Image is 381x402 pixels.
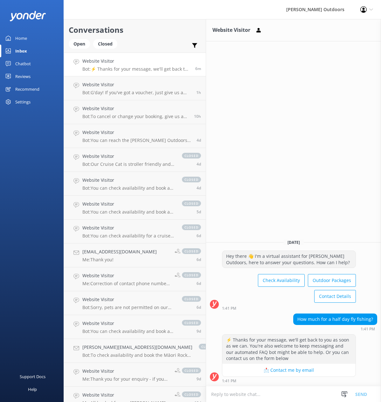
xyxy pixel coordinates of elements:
[82,161,176,167] p: Bot: Our Cruise Cat is stroller friendly and can accommodate wheelchair access, but it does depen...
[64,220,206,243] a: Website VisitorBot:You can check availability for a cruise to the Māori Rock Carvings by visiting...
[222,307,236,310] strong: 1:41 PM
[82,328,176,334] p: Bot: You can check availability and book a cruise to the Māori Rock Carvings directly through our...
[82,185,176,191] p: Bot: You can check availability and book a cruise to the Māori Rock Carvings directly through our...
[182,201,201,206] span: closed
[82,66,190,72] p: Bot: ⚡ Thanks for your message, we'll get back to you as soon as we can. You're also welcome to k...
[197,209,201,215] span: Sep 22 2025 08:32pm (UTC +12:00) Pacific/Auckland
[182,177,201,182] span: closed
[82,320,176,327] h4: Website Visitor
[82,248,157,255] h4: [EMAIL_ADDRESS][DOMAIN_NAME]
[197,257,201,262] span: Sep 21 2025 03:30pm (UTC +12:00) Pacific/Auckland
[64,172,206,196] a: Website VisitorBot:You can check availability and book a cruise to the Māori Rock Carvings direct...
[82,153,176,160] h4: Website Visitor
[222,251,356,268] div: Hey there 👋 I'm a virtual assistant for [PERSON_NAME] Outdoors, here to answer your questions. Ho...
[64,291,206,315] a: Website VisitorBot:Sorry, pets are not permitted on our cruises.closed6d
[194,114,201,119] span: Sep 28 2025 03:20am (UTC +12:00) Pacific/Auckland
[197,185,201,191] span: Sep 23 2025 04:14pm (UTC +12:00) Pacific/Auckland
[196,90,201,95] span: Sep 28 2025 12:01pm (UTC +12:00) Pacific/Auckland
[15,83,39,95] div: Recommend
[197,233,201,238] span: Sep 22 2025 09:11am (UTC +12:00) Pacific/Auckland
[82,296,176,303] h4: Website Visitor
[82,114,189,119] p: Bot: To cancel or change your booking, give us a call at [PHONE_NUMBER] and follow up with an ema...
[182,368,201,373] span: closed
[182,320,201,326] span: closed
[222,379,236,383] strong: 1:41 PM
[82,90,191,95] p: Bot: G'day! If you've got a voucher, just give us a call at [PHONE_NUMBER] to redeem and confirm ...
[197,138,201,143] span: Sep 24 2025 10:34am (UTC +12:00) Pacific/Auckland
[82,272,170,279] h4: Website Visitor
[222,335,356,364] div: ⚡ Thanks for your message, we'll get back to you as soon as we can. You're also welcome to keep m...
[64,124,206,148] a: Website VisitorBot:You can reach the [PERSON_NAME] Outdoors team at [PHONE_NUMBER], [PHONE_NUMBER...
[294,314,377,325] div: How much for a half day fly fishing?
[64,363,206,387] a: Website VisitorMe:Thank you for your enquiry - if you email me [EMAIL_ADDRESS][DOMAIN_NAME] or ca...
[258,274,305,287] button: Check Availability
[64,53,206,76] a: Website VisitorBot:⚡ Thanks for your message, we'll get back to you as soon as we can. You're als...
[82,138,192,143] p: Bot: You can reach the [PERSON_NAME] Outdoors team at [PHONE_NUMBER], [PHONE_NUMBER] (within [GEO...
[361,327,375,331] strong: 1:41 PM
[197,161,201,167] span: Sep 23 2025 11:07pm (UTC +12:00) Pacific/Auckland
[222,378,356,383] div: Sep 28 2025 01:41pm (UTC +12:00) Pacific/Auckland
[64,267,206,291] a: Website VisitorMe:Correction of contact phone number: [PERSON_NAME] Office: 073780623. Sorry.clos...
[64,100,206,124] a: Website VisitorBot:To cancel or change your booking, give us a call at [PHONE_NUMBER] and follow ...
[182,391,201,397] span: closed
[197,305,201,310] span: Sep 21 2025 01:39pm (UTC +12:00) Pacific/Auckland
[82,305,176,310] p: Bot: Sorry, pets are not permitted on our cruises.
[82,281,170,286] p: Me: Correction of contact phone number: [PERSON_NAME] Office: 073780623. Sorry.
[293,327,377,331] div: Sep 28 2025 01:41pm (UTC +12:00) Pacific/Auckland
[82,58,190,65] h4: Website Visitor
[69,39,90,49] div: Open
[64,243,206,267] a: [EMAIL_ADDRESS][DOMAIN_NAME]Me:Thank you!closed6d
[28,383,37,396] div: Help
[212,26,250,34] h3: Website Visitor
[15,45,27,57] div: Inbox
[197,328,201,334] span: Sep 19 2025 12:46pm (UTC +12:00) Pacific/Auckland
[82,233,176,239] p: Bot: You can check availability for a cruise to the Māori Rock Carvings by visiting [URL][DOMAIN_...
[69,24,201,36] h2: Conversations
[64,76,206,100] a: Website VisitorBot:G'day! If you've got a voucher, just give us a call at [PHONE_NUMBER] to redee...
[82,344,192,351] h4: [PERSON_NAME][EMAIL_ADDRESS][DOMAIN_NAME]
[93,40,121,47] a: Closed
[182,272,201,278] span: closed
[195,66,201,71] span: Sep 28 2025 01:41pm (UTC +12:00) Pacific/Auckland
[222,364,356,377] button: 📩 Contact me by email
[199,344,218,349] span: closed
[197,376,201,382] span: Sep 19 2025 08:37am (UTC +12:00) Pacific/Auckland
[82,105,189,112] h4: Website Visitor
[15,32,27,45] div: Home
[182,224,201,230] span: closed
[64,196,206,220] a: Website VisitorBot:You can check availability and book a cruise to the Māori Rock Carvings direct...
[82,257,157,263] p: Me: Thank you!
[64,315,206,339] a: Website VisitorBot:You can check availability and book a cruise to the Māori Rock Carvings direct...
[15,95,31,108] div: Settings
[69,40,93,47] a: Open
[314,290,356,303] button: Contact Details
[82,201,176,208] h4: Website Visitor
[82,391,170,398] h4: Website Visitor
[10,11,46,21] img: yonder-white-logo.png
[64,339,206,363] a: [PERSON_NAME][EMAIL_ADDRESS][DOMAIN_NAME]Bot:To check availability and book the Māori Rock Carvin...
[182,153,201,159] span: closed
[82,224,176,231] h4: Website Visitor
[197,281,201,286] span: Sep 21 2025 02:26pm (UTC +12:00) Pacific/Auckland
[20,370,45,383] div: Support Docs
[82,368,170,375] h4: Website Visitor
[15,57,31,70] div: Chatbot
[82,352,192,358] p: Bot: To check availability and book the Māori Rock Carvings Cruise, you can visit [URL][DOMAIN_NA...
[15,70,31,83] div: Reviews
[64,148,206,172] a: Website VisitorBot:Our Cruise Cat is stroller friendly and can accommodate wheelchair access, but...
[182,248,201,254] span: closed
[93,39,117,49] div: Closed
[82,129,192,136] h4: Website Visitor
[308,274,356,287] button: Outdoor Packages
[182,296,201,302] span: closed
[284,240,304,245] span: [DATE]
[82,209,176,215] p: Bot: You can check availability and book a cruise to the Māori Rock Carvings directly through our...
[82,177,176,184] h4: Website Visitor
[82,376,170,382] p: Me: Thank you for your enquiry - if you email me [EMAIL_ADDRESS][DOMAIN_NAME] or call [PHONE_NUMB...
[82,81,191,88] h4: Website Visitor
[222,306,356,310] div: Sep 28 2025 01:41pm (UTC +12:00) Pacific/Auckland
